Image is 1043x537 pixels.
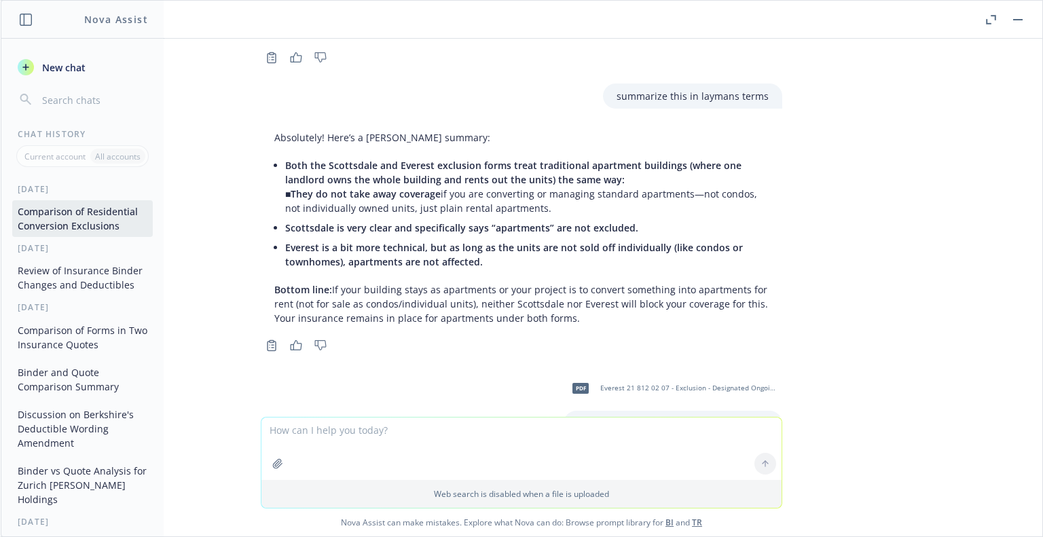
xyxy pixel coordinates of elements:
[285,159,742,186] span: Both the Scottsdale and Everest exclusion forms treat traditional apartment buildings (where one ...
[274,282,769,325] p: If your building stays as apartments or your project is to convert something into apartments for ...
[577,416,769,430] p: does this exclude apartment conversions?
[95,151,141,162] p: All accounts
[1,183,164,195] div: [DATE]
[39,60,86,75] span: New chat
[39,90,147,109] input: Search chats
[291,187,441,200] span: They do not take away coverage
[1,516,164,527] div: [DATE]
[285,241,743,268] span: Everest is a bit more technical, but as long as the units are not sold off individually (like con...
[12,460,153,511] button: Binder vs Quote Analysis for Zurich [PERSON_NAME] Holdings
[665,517,674,528] a: BI
[12,200,153,237] button: Comparison of Residential Conversion Exclusions
[270,488,773,500] p: Web search is disabled when a file is uploaded
[12,319,153,356] button: Comparison of Forms in Two Insurance Quotes
[274,130,769,145] p: Absolutely! Here’s a [PERSON_NAME] summary:
[12,361,153,398] button: Binder and Quote Comparison Summary
[285,158,769,215] p: ■ if you are converting or managing standard apartments—not condos, not individually owned units,...
[24,151,86,162] p: Current account
[617,89,769,103] p: summarize this in laymans terms
[1,242,164,254] div: [DATE]
[12,259,153,296] button: Review of Insurance Binder Changes and Deductibles
[266,52,278,64] svg: Copy to clipboard
[274,283,332,296] span: Bottom line:
[564,371,781,405] div: pdfEverest 21 812 02 07 - Exclusion - Designated Ongoing Operations And-Or Completed Operations.pdf
[692,517,702,528] a: TR
[600,384,778,392] span: Everest 21 812 02 07 - Exclusion - Designated Ongoing Operations And-Or Completed Operations.pdf
[12,55,153,79] button: New chat
[1,301,164,313] div: [DATE]
[12,403,153,454] button: Discussion on Berkshire's Deductible Wording Amendment
[266,339,278,352] svg: Copy to clipboard
[285,221,638,234] span: Scottsdale is very clear and specifically says “apartments” are not excluded.
[1,128,164,140] div: Chat History
[84,12,148,26] h1: Nova Assist
[572,383,589,393] span: pdf
[6,508,1037,536] span: Nova Assist can make mistakes. Explore what Nova can do: Browse prompt library for and
[310,48,331,67] button: Thumbs down
[310,336,331,355] button: Thumbs down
